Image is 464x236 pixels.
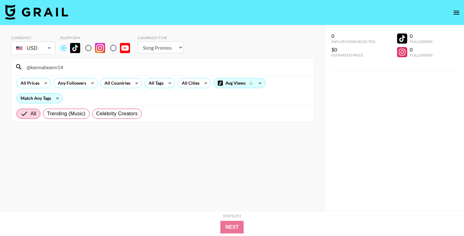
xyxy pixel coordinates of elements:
[17,94,62,103] div: Match Any Tags
[450,6,463,19] button: open drawer
[331,33,375,39] div: 0
[145,78,165,88] div: All Tags
[432,204,456,228] iframe: Drift Widget Chat Controller
[214,78,265,88] div: Avg Views
[410,33,432,39] div: 0
[331,39,375,44] div: Influencers Selected
[70,43,80,53] img: TikTok
[331,46,375,53] div: $0
[60,35,135,40] div: Platform
[17,78,41,88] div: All Prices
[96,110,138,118] span: Celebrity Creators
[12,43,54,54] div: USD
[410,39,432,44] div: Followers
[120,43,130,53] img: YouTube
[331,53,375,57] div: Estimated Price
[54,78,87,88] div: Any Followers
[95,43,105,53] img: Instagram
[178,78,201,88] div: All Cities
[410,53,432,57] div: Followers
[11,35,55,40] div: Currency
[5,4,68,20] img: Grail Talent
[47,110,86,118] span: Trending (Music)
[220,221,244,233] button: Next
[223,214,241,218] div: Step 1 of 2
[23,62,310,72] input: Search by User Name
[410,46,432,53] div: 0
[138,35,183,40] div: Campaign Type
[31,110,36,118] span: All
[101,78,132,88] div: All Countries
